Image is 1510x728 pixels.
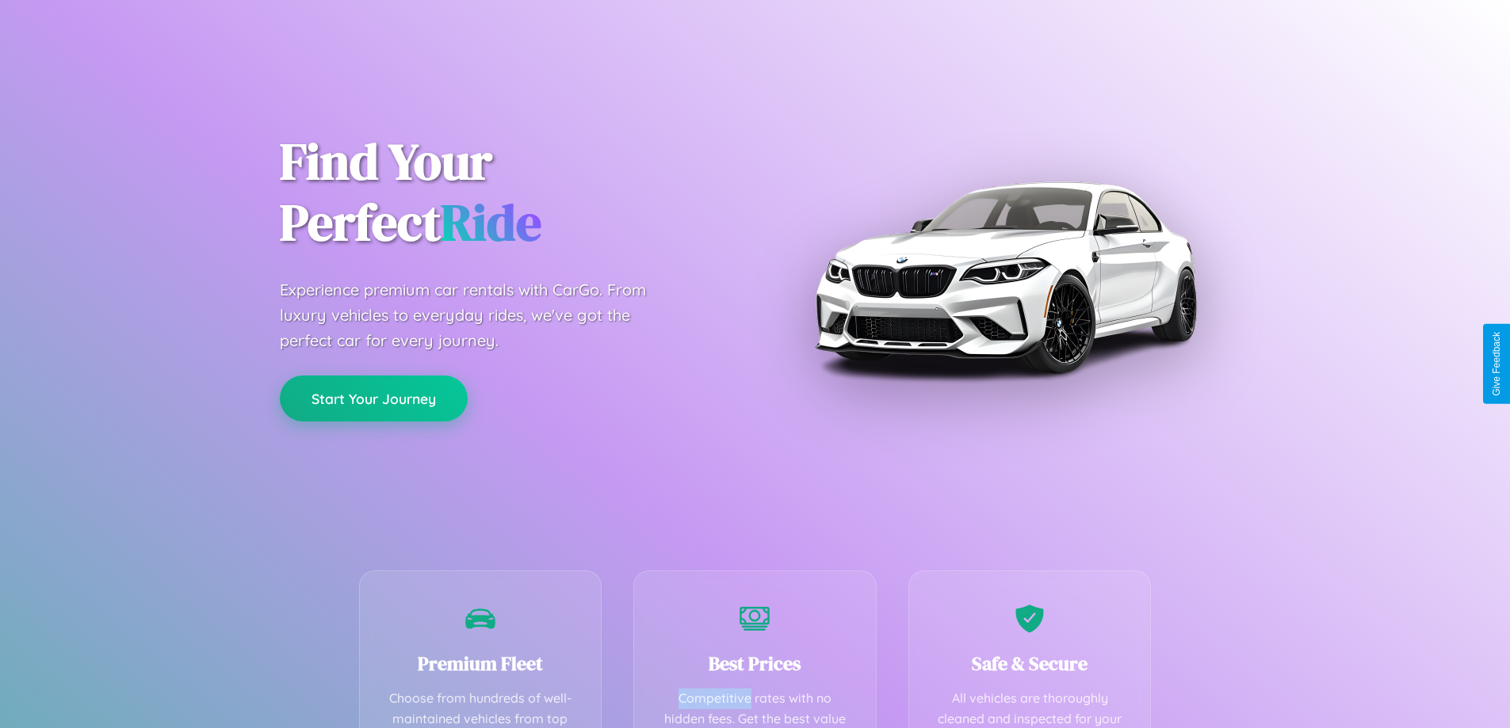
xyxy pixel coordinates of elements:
h1: Find Your Perfect [280,131,732,253]
button: Start Your Journey [280,375,468,421]
div: Give Feedback [1491,332,1502,396]
p: Experience premium car rentals with CarGo. From luxury vehicles to everyday rides, we've got the ... [280,277,676,353]
img: Premium BMW car rental vehicle [807,79,1203,475]
h3: Premium Fleet [384,650,578,677]
h3: Best Prices [658,650,852,677]
h3: Safe & Secure [933,650,1127,677]
span: Ride [441,188,541,257]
